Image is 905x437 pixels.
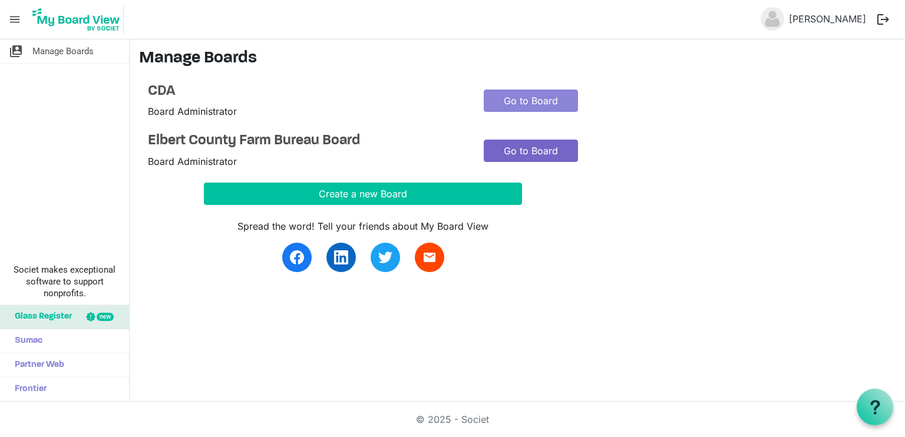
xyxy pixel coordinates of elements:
span: Partner Web [9,353,64,377]
div: Spread the word! Tell your friends about My Board View [204,219,522,233]
span: email [422,250,437,264]
button: Create a new Board [204,183,522,205]
span: Board Administrator [148,105,237,117]
span: Manage Boards [32,39,94,63]
div: new [97,313,114,321]
a: Elbert County Farm Bureau Board [148,133,466,150]
span: Glass Register [9,305,72,329]
img: no-profile-picture.svg [761,7,784,31]
a: Go to Board [484,90,578,112]
h3: Manage Boards [139,49,896,69]
img: linkedin.svg [334,250,348,264]
img: facebook.svg [290,250,304,264]
a: Go to Board [484,140,578,162]
span: menu [4,8,26,31]
a: CDA [148,83,466,100]
span: Societ makes exceptional software to support nonprofits. [5,264,124,299]
img: twitter.svg [378,250,392,264]
span: Frontier [9,378,47,401]
span: switch_account [9,39,23,63]
a: [PERSON_NAME] [784,7,871,31]
a: email [415,243,444,272]
a: My Board View Logo [29,5,128,34]
button: logout [871,7,896,32]
span: Board Administrator [148,155,237,167]
span: Sumac [9,329,42,353]
img: My Board View Logo [29,5,124,34]
a: © 2025 - Societ [416,413,489,425]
